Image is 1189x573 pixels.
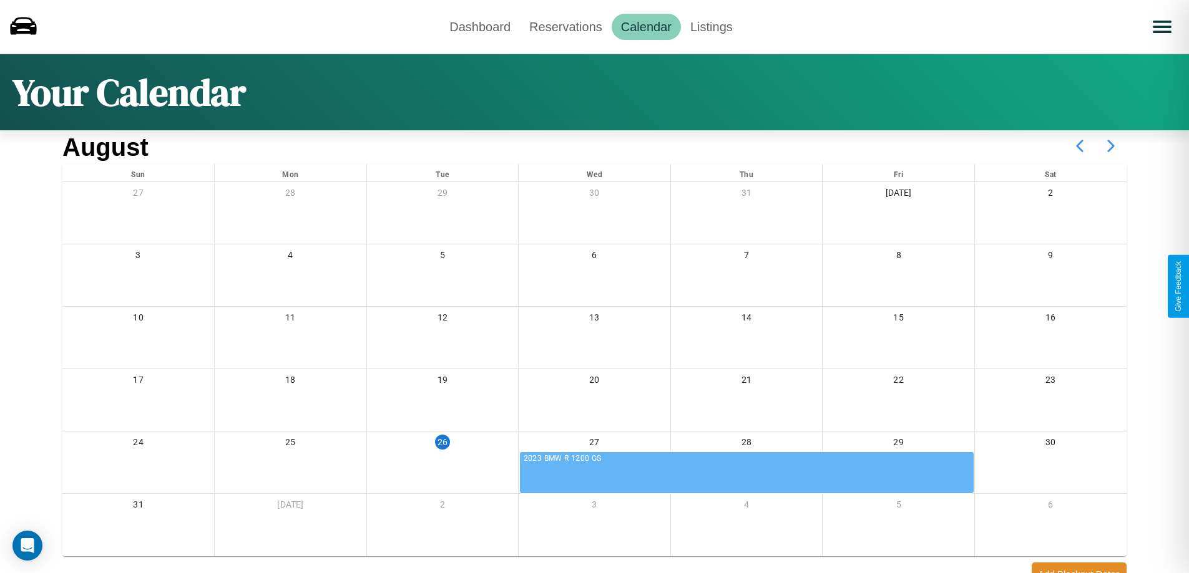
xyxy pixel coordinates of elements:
[671,369,823,395] div: 21
[215,369,366,395] div: 18
[62,133,149,161] h2: August
[367,307,519,332] div: 12
[1174,261,1183,312] div: Give Feedback
[671,431,823,457] div: 28
[975,307,1127,332] div: 16
[215,164,366,181] div: Mon
[519,244,670,270] div: 6
[823,164,974,181] div: Fri
[367,369,519,395] div: 19
[520,14,612,40] a: Reservations
[62,431,214,457] div: 24
[671,244,823,270] div: 7
[519,307,670,332] div: 13
[671,307,823,332] div: 14
[62,494,214,519] div: 31
[975,244,1127,270] div: 9
[367,244,519,270] div: 5
[823,494,974,519] div: 5
[519,431,670,457] div: 27
[975,494,1127,519] div: 6
[215,431,366,457] div: 25
[12,531,42,561] div: Open Intercom Messenger
[215,494,366,519] div: [DATE]
[975,164,1127,181] div: Sat
[440,14,520,40] a: Dashboard
[367,494,519,519] div: 2
[823,182,974,208] div: [DATE]
[12,67,246,118] h1: Your Calendar
[215,244,366,270] div: 4
[671,164,823,181] div: Thu
[367,164,519,181] div: Tue
[519,164,670,181] div: Wed
[671,494,823,519] div: 4
[215,307,366,332] div: 11
[62,164,214,181] div: Sun
[975,369,1127,395] div: 23
[519,494,670,519] div: 3
[681,14,742,40] a: Listings
[62,369,214,395] div: 17
[975,182,1127,208] div: 2
[524,453,972,465] div: 2023 BMW R 1200 GS
[823,307,974,332] div: 15
[519,369,670,395] div: 20
[975,431,1127,457] div: 30
[435,435,450,450] div: 26
[1145,9,1180,44] button: Open menu
[215,182,366,208] div: 28
[367,182,519,208] div: 29
[62,182,214,208] div: 27
[823,244,974,270] div: 8
[62,244,214,270] div: 3
[519,182,670,208] div: 30
[671,182,823,208] div: 31
[823,431,974,457] div: 29
[62,307,214,332] div: 10
[823,369,974,395] div: 22
[612,14,681,40] a: Calendar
